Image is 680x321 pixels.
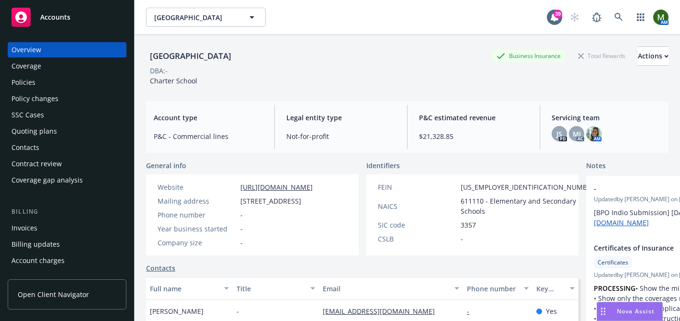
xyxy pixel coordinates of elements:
[158,238,237,248] div: Company size
[146,160,186,171] span: General info
[150,66,168,76] div: DBA: -
[240,224,243,234] span: -
[594,284,635,293] strong: PROCESSING
[150,284,218,294] div: Full name
[286,131,396,141] span: Not-for-profit
[492,50,566,62] div: Business Insurance
[323,307,442,316] a: [EMAIL_ADDRESS][DOMAIN_NAME]
[233,277,319,300] button: Title
[573,129,581,139] span: MJ
[11,269,68,285] div: Installment plans
[467,284,518,294] div: Phone number
[8,140,126,155] a: Contacts
[536,284,564,294] div: Key contact
[240,183,313,192] a: [URL][DOMAIN_NAME]
[598,258,628,267] span: Certificates
[461,196,598,216] span: 611110 - Elementary and Secondary Schools
[461,220,476,230] span: 3357
[11,75,35,90] div: Policies
[631,8,650,27] a: Switch app
[8,156,126,172] a: Contract review
[146,8,266,27] button: [GEOGRAPHIC_DATA]
[150,76,197,85] span: Charter School
[8,124,126,139] a: Quoting plans
[158,182,237,192] div: Website
[554,10,562,18] div: 39
[11,140,39,155] div: Contacts
[11,253,65,268] div: Account charges
[552,113,661,123] span: Servicing team
[11,172,83,188] div: Coverage gap analysis
[154,131,263,141] span: P&C - Commercial lines
[11,107,44,123] div: SSC Cases
[546,306,557,316] span: Yes
[8,42,126,57] a: Overview
[240,196,301,206] span: [STREET_ADDRESS]
[463,277,532,300] button: Phone number
[18,289,89,299] span: Open Client Navigator
[597,302,663,321] button: Nova Assist
[8,269,126,285] a: Installment plans
[8,237,126,252] a: Billing updates
[40,13,70,21] span: Accounts
[8,75,126,90] a: Policies
[158,196,237,206] div: Mailing address
[419,113,528,123] span: P&C estimated revenue
[240,238,243,248] span: -
[8,207,126,217] div: Billing
[586,126,601,141] img: photo
[366,160,400,171] span: Identifiers
[237,284,305,294] div: Title
[556,129,562,139] span: JS
[11,42,41,57] div: Overview
[638,47,669,65] div: Actions
[319,277,463,300] button: Email
[11,58,41,74] div: Coverage
[158,210,237,220] div: Phone number
[573,50,630,62] div: Total Rewards
[533,277,578,300] button: Key contact
[8,253,126,268] a: Account charges
[11,237,60,252] div: Billing updates
[150,306,204,316] span: [PERSON_NAME]
[378,201,457,211] div: NAICS
[617,307,655,315] span: Nova Assist
[11,124,57,139] div: Quoting plans
[467,307,477,316] a: -
[461,182,598,192] span: [US_EMPLOYER_IDENTIFICATION_NUMBER]
[597,302,609,321] div: Drag to move
[240,210,243,220] span: -
[154,12,237,23] span: [GEOGRAPHIC_DATA]
[586,160,606,172] span: Notes
[8,58,126,74] a: Coverage
[146,50,235,62] div: [GEOGRAPHIC_DATA]
[154,113,263,123] span: Account type
[638,46,669,66] button: Actions
[609,8,628,27] a: Search
[11,220,37,236] div: Invoices
[378,234,457,244] div: CSLB
[158,224,237,234] div: Year business started
[8,220,126,236] a: Invoices
[587,8,606,27] a: Report a Bug
[8,107,126,123] a: SSC Cases
[323,284,449,294] div: Email
[8,172,126,188] a: Coverage gap analysis
[146,263,175,273] a: Contacts
[146,277,233,300] button: Full name
[8,4,126,31] a: Accounts
[237,306,239,316] span: -
[11,156,62,172] div: Contract review
[419,131,528,141] span: $21,328.85
[653,10,669,25] img: photo
[378,182,457,192] div: FEIN
[565,8,584,27] a: Start snowing
[378,220,457,230] div: SIC code
[461,234,463,244] span: -
[286,113,396,123] span: Legal entity type
[11,91,58,106] div: Policy changes
[8,91,126,106] a: Policy changes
